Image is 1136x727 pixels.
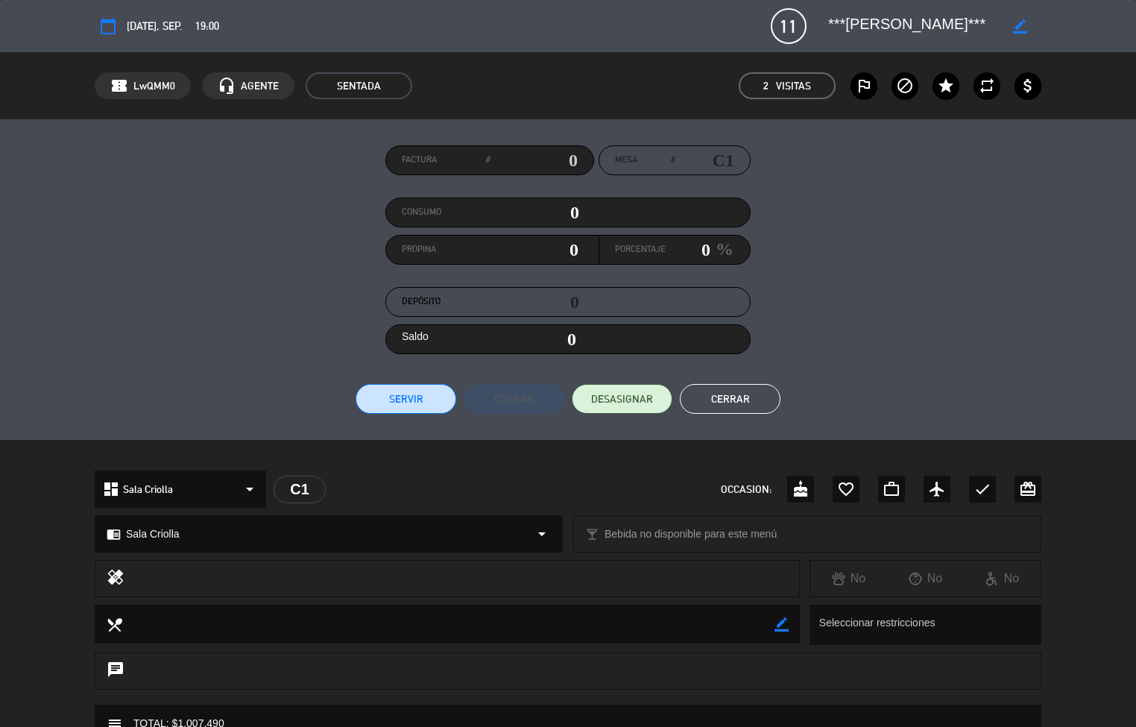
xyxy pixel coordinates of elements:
input: 0 [490,149,578,171]
em: # [485,153,490,168]
button: DESASIGNAR [572,384,672,414]
span: AGENTE [241,78,279,95]
div: C1 [274,476,326,503]
span: Sala Criolla [123,481,173,498]
button: Servir [356,384,456,414]
i: chat [107,661,124,682]
i: star [937,77,955,95]
label: Factura [402,153,490,168]
i: local_bar [585,527,599,541]
i: calendar_today [99,17,117,35]
i: border_color [1013,19,1027,34]
i: favorite_border [837,480,855,498]
i: cake [792,480,810,498]
i: border_color [774,617,789,632]
input: 0 [666,239,710,261]
i: check [974,480,991,498]
span: Sala Criolla [126,526,180,543]
button: calendar_today [95,13,122,40]
span: LwQMM0 [133,78,175,95]
input: number [675,149,734,171]
i: local_dining [106,616,122,632]
i: healing [107,568,124,589]
span: Mesa [615,153,637,168]
div: No [810,569,887,588]
label: Depósito [402,295,490,309]
i: block [896,77,914,95]
label: Porcentaje [615,242,666,257]
em: # [670,153,675,168]
i: chrome_reader_mode [107,527,121,541]
input: 0 [490,201,579,224]
i: dashboard [102,480,120,498]
span: SENTADA [306,72,412,99]
span: 2 [763,78,769,95]
span: Bebida no disponible para este menú [605,526,777,543]
label: Consumo [402,205,490,220]
i: arrow_drop_down [533,525,551,543]
i: attach_money [1019,77,1037,95]
span: [DATE], sep. [127,17,183,35]
span: 19:00 [195,17,219,35]
i: headset_mic [218,77,236,95]
span: confirmation_number [110,77,128,95]
label: Saldo [402,328,429,345]
i: airplanemode_active [928,480,946,498]
i: card_giftcard [1019,480,1037,498]
div: No [887,569,964,588]
div: No [964,569,1041,588]
i: outlined_flag [855,77,873,95]
span: DESASIGNAR [591,391,653,407]
button: Cobrar [464,384,564,414]
span: 11 [771,8,807,44]
input: 0 [490,239,579,261]
i: repeat [978,77,996,95]
i: work_outline [883,480,900,498]
em: % [710,235,733,264]
em: Visitas [776,78,811,95]
button: Cerrar [680,384,780,414]
label: Propina [402,242,490,257]
i: arrow_drop_down [241,480,259,498]
span: OCCASION: [721,481,771,498]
